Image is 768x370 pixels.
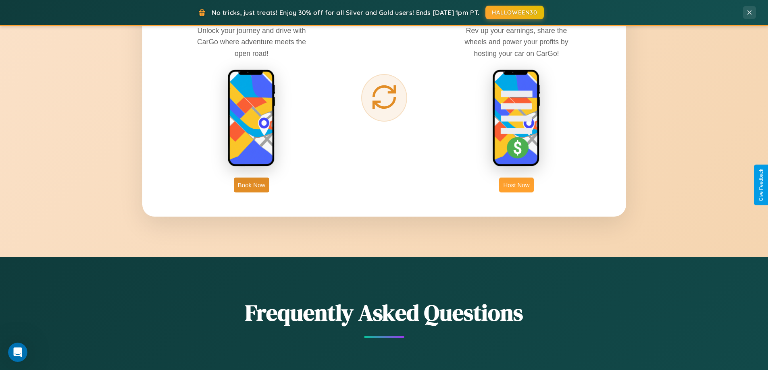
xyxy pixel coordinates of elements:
[227,69,276,167] img: rent phone
[191,25,312,59] p: Unlock your journey and drive with CarGo where adventure meets the open road!
[492,69,541,167] img: host phone
[8,343,27,362] iframe: Intercom live chat
[758,169,764,201] div: Give Feedback
[234,178,269,192] button: Book Now
[456,25,577,59] p: Rev up your earnings, share the wheels and power your profits by hosting your car on CarGo!
[485,6,544,19] button: HALLOWEEN30
[499,178,533,192] button: Host Now
[142,297,626,328] h2: Frequently Asked Questions
[212,8,479,17] span: No tricks, just treats! Enjoy 30% off for all Silver and Gold users! Ends [DATE] 1pm PT.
